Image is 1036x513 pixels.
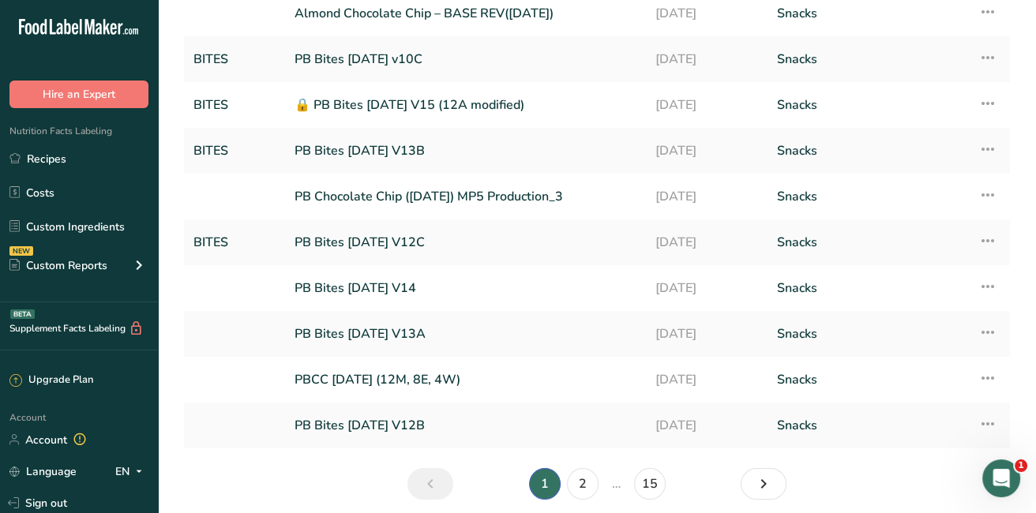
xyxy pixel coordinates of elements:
[295,271,636,305] a: PB Bites [DATE] V14
[655,134,758,167] a: [DATE]
[982,459,1020,497] iframe: Intercom live chat
[655,271,758,305] a: [DATE]
[295,226,636,259] a: PB Bites [DATE] V12C
[777,409,959,442] a: Snacks
[9,246,33,256] div: NEW
[777,226,959,259] a: Snacks
[193,226,276,259] a: BITES
[777,363,959,396] a: Snacks
[567,468,599,500] a: Page 2.
[9,458,77,485] a: Language
[634,468,666,500] a: Page 15.
[655,43,758,76] a: [DATE]
[655,88,758,122] a: [DATE]
[777,88,959,122] a: Snacks
[777,317,959,350] a: Snacks
[741,468,786,500] a: Next page
[10,309,35,319] div: BETA
[777,180,959,213] a: Snacks
[1015,459,1027,472] span: 1
[295,88,636,122] a: 🔒 PB Bites [DATE] V15 (12A modified)
[193,88,276,122] a: BITES
[9,257,107,274] div: Custom Reports
[115,462,148,481] div: EN
[407,468,453,500] a: Previous page
[295,363,636,396] a: PBCC [DATE] (12M, 8E, 4W)
[655,363,758,396] a: [DATE]
[295,43,636,76] a: PB Bites [DATE] v10C
[295,317,636,350] a: PB Bites [DATE] V13A
[193,43,276,76] a: BITES
[193,134,276,167] a: BITES
[295,409,636,442] a: PB Bites [DATE] V12B
[295,180,636,213] a: PB Chocolate Chip ([DATE]) MP5 Production_3
[777,134,959,167] a: Snacks
[655,409,758,442] a: [DATE]
[655,226,758,259] a: [DATE]
[655,317,758,350] a: [DATE]
[9,373,93,388] div: Upgrade Plan
[9,81,148,108] button: Hire an Expert
[777,271,959,305] a: Snacks
[777,43,959,76] a: Snacks
[295,134,636,167] a: PB Bites [DATE] V13B
[655,180,758,213] a: [DATE]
